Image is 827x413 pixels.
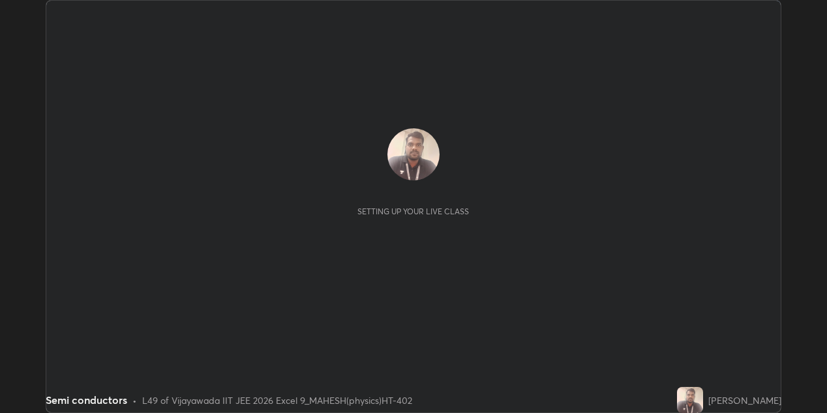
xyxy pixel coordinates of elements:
[46,392,127,408] div: Semi conductors
[357,206,469,216] div: Setting up your live class
[677,387,703,413] img: f7dda54eb330425e940b2529e69b6b73.jpg
[387,128,440,180] img: f7dda54eb330425e940b2529e69b6b73.jpg
[132,393,137,407] div: •
[708,393,781,407] div: [PERSON_NAME]
[142,393,412,407] div: L49 of Vijayawada IIT JEE 2026 Excel 9_MAHESH(physics)HT-402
